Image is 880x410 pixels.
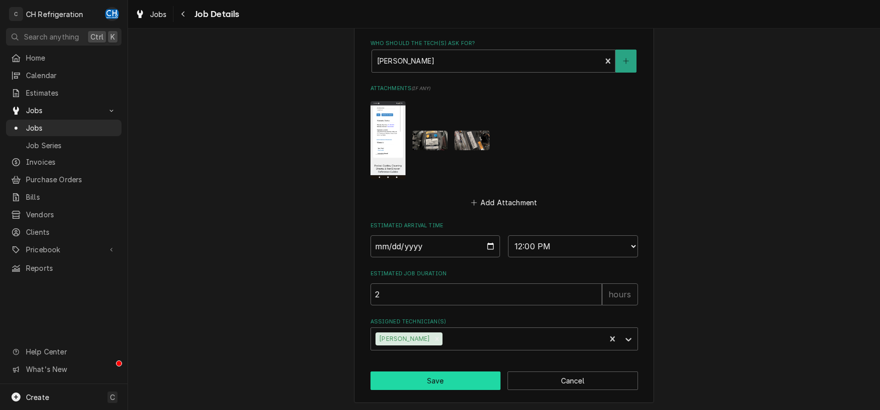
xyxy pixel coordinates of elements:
span: Estimates [26,88,116,98]
a: Job Series [6,137,121,154]
img: 2qrPusWoQPGqucCiOOls [454,131,489,150]
div: Chris Hiraga's Avatar [105,7,119,21]
label: Attachments [370,85,638,93]
a: Calendar [6,67,121,84]
span: Create [26,393,49,401]
div: Who should the tech(s) ask for? [370,40,638,72]
div: Estimated Arrival Time [370,222,638,257]
button: Create New Contact [615,50,636,73]
svg: Create New Contact [623,58,629,65]
span: Jobs [26,123,116,133]
div: CH Refrigeration [26,9,83,20]
a: Estimates [6,85,121,101]
button: Search anythingCtrlK [6,28,121,46]
img: tqFm5TS3S3iOMKqd8o8H [412,131,447,150]
span: Reports [26,263,116,273]
select: Time Select [508,235,638,257]
img: kfEyQoAnS5KOmjCgYzMh [370,101,405,179]
span: Search anything [24,32,79,42]
a: Go to Pricebook [6,241,121,258]
span: Help Center [26,346,115,357]
div: CH [105,7,119,21]
div: Estimated Job Duration [370,270,638,305]
a: Reports [6,260,121,276]
span: K [110,32,115,42]
label: Estimated Arrival Time [370,222,638,230]
div: CH Refrigeration's Avatar [9,7,23,21]
a: Bills [6,189,121,205]
span: Pricebook [26,244,101,255]
span: Job Series [26,140,116,151]
a: Jobs [131,6,171,23]
div: Assigned Technician(s) [370,318,638,350]
div: [PERSON_NAME] [375,332,431,345]
button: Save [370,371,501,390]
span: Jobs [150,9,167,20]
button: Cancel [507,371,638,390]
a: Invoices [6,154,121,170]
a: Vendors [6,206,121,223]
span: C [110,392,115,402]
label: Assigned Technician(s) [370,318,638,326]
a: Clients [6,224,121,240]
label: Estimated Job Duration [370,270,638,278]
a: Go to What's New [6,361,121,377]
span: Jobs [26,105,101,116]
span: Invoices [26,157,116,167]
span: What's New [26,364,115,374]
div: Button Group Row [370,371,638,390]
span: Calendar [26,70,116,81]
div: C [9,7,23,21]
label: Who should the tech(s) ask for? [370,40,638,48]
span: Bills [26,192,116,202]
span: Ctrl [90,32,103,42]
span: Home [26,53,116,63]
button: Navigate back [175,6,191,22]
input: Date [370,235,500,257]
button: Add Attachment [469,195,539,209]
div: Attachments [370,85,638,209]
a: Jobs [6,120,121,136]
div: Button Group [370,371,638,390]
a: Go to Help Center [6,343,121,360]
span: Purchase Orders [26,174,116,185]
a: Home [6,50,121,66]
a: Go to Jobs [6,102,121,119]
span: Vendors [26,209,116,220]
div: hours [602,283,638,305]
span: ( if any ) [411,86,430,91]
div: Remove Ruben Perez [431,332,442,345]
span: Clients [26,227,116,237]
a: Purchase Orders [6,171,121,188]
span: Job Details [191,8,239,21]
